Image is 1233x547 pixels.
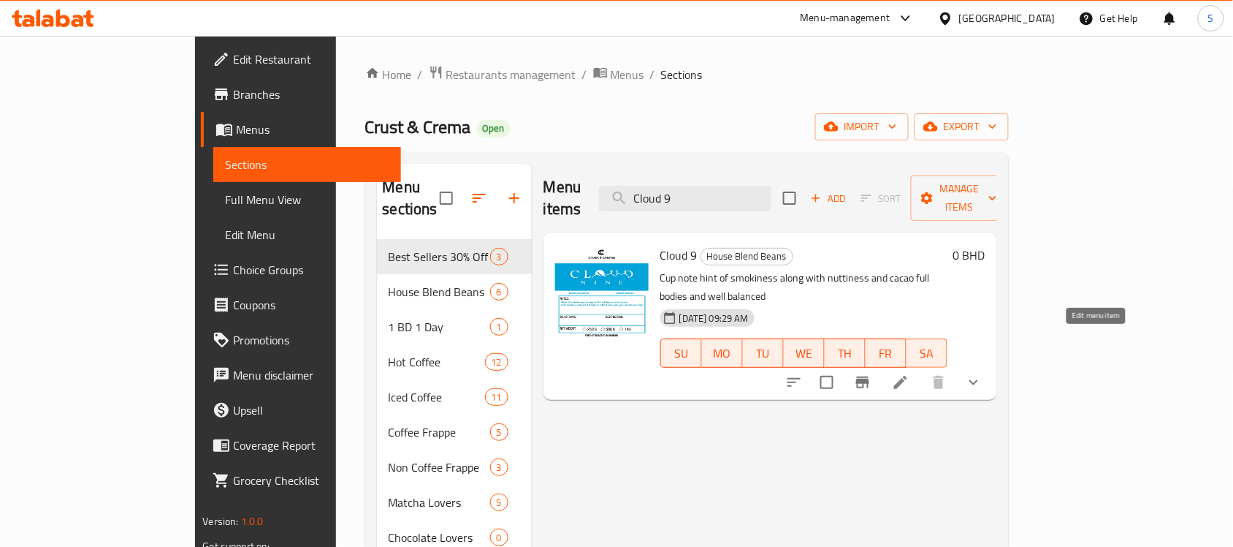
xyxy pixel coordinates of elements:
[491,320,508,334] span: 1
[233,366,389,384] span: Menu disclaimer
[201,252,401,287] a: Choice Groups
[667,343,696,364] span: SU
[389,283,490,301] span: House Blend Beans
[490,423,508,441] div: items
[236,121,389,138] span: Menus
[906,339,947,368] button: SA
[923,180,997,216] span: Manage items
[377,485,532,520] div: Matcha Lovers5
[784,339,825,368] button: WE
[462,181,497,216] span: Sort sections
[790,343,819,364] span: WE
[965,374,982,391] svg: Show Choices
[201,393,401,428] a: Upsell
[389,423,490,441] span: Coffee Frappe
[701,248,793,265] div: House Blend Beans
[956,365,991,400] button: show more
[418,66,423,83] li: /
[1208,10,1214,26] span: S
[491,250,508,264] span: 3
[582,66,587,83] li: /
[201,463,401,498] a: Grocery Checklist
[389,529,490,546] span: Chocolate Lovers
[491,461,508,475] span: 3
[365,65,1009,84] nav: breadcrumb
[225,226,389,244] span: Edit Menu
[225,156,389,173] span: Sections
[599,186,771,211] input: search
[201,77,401,112] a: Branches
[201,428,401,463] a: Coverage Report
[921,365,956,400] button: delete
[801,10,890,27] div: Menu-management
[377,450,532,485] div: Non Coffee Frappe3
[774,183,805,214] span: Select section
[233,437,389,454] span: Coverage Report
[486,391,508,404] span: 11
[708,343,737,364] span: MO
[827,118,897,136] span: import
[486,355,508,369] span: 12
[673,312,755,325] span: [DATE] 09:29 AM
[233,472,389,489] span: Grocery Checklist
[497,181,532,216] button: Add section
[953,245,985,265] h6: 0 BHD
[389,248,490,265] span: Best Sellers 30% Off
[749,343,778,364] span: TU
[377,309,532,344] div: 1 BD 1 Day1
[805,187,852,210] span: Add item
[377,274,532,309] div: House Blend Beans6
[701,248,793,265] span: House Blend Beans
[831,343,860,364] span: TH
[660,339,702,368] button: SU
[702,339,743,368] button: MO
[490,318,508,336] div: items
[446,66,576,83] span: Restaurants management
[477,120,511,137] div: Open
[660,269,947,306] p: Cup note hint of smokiness along with nuttiness and cacao full bodies and well balanced
[213,182,401,217] a: Full Menu View
[491,426,508,440] span: 5
[926,118,997,136] span: export
[389,353,485,371] span: Hot Coffee
[593,65,644,84] a: Menus
[915,113,1009,140] button: export
[201,112,401,147] a: Menus
[225,191,389,208] span: Full Menu View
[490,494,508,511] div: items
[389,318,490,336] span: 1 BD 1 Day
[650,66,655,83] li: /
[555,245,649,339] img: Cloud 9
[490,248,508,265] div: items
[233,50,389,68] span: Edit Restaurant
[912,343,942,364] span: SA
[213,147,401,182] a: Sections
[233,331,389,349] span: Promotions
[429,65,576,84] a: Restaurants management
[477,122,511,135] span: Open
[201,42,401,77] a: Edit Restaurant
[911,176,1009,221] button: Manage items
[389,459,490,476] span: Non Coffee Frappe
[743,339,784,368] button: TU
[233,401,389,419] span: Upsell
[871,343,901,364] span: FR
[377,380,532,415] div: Iced Coffee11
[233,261,389,279] span: Choice Groups
[661,66,703,83] span: Sections
[201,287,401,322] a: Coupons
[389,494,490,511] span: Matcha Lovers
[543,176,581,220] h2: Menu items
[805,187,852,210] button: Add
[202,512,238,531] span: Version:
[852,187,911,210] span: Select section first
[611,66,644,83] span: Menus
[241,512,264,531] span: 1.0.0
[485,388,508,406] div: items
